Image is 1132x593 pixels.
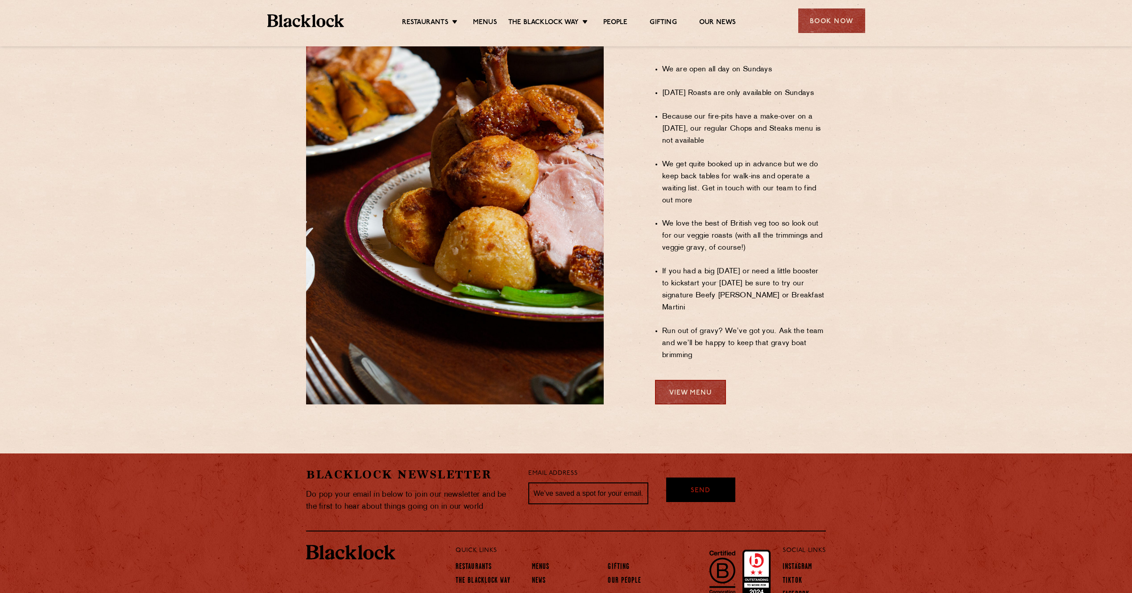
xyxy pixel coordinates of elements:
[662,87,826,99] li: [DATE] Roasts are only available on Sundays
[662,266,826,314] li: If you had a big [DATE] or need a little booster to kickstart your [DATE] be sure to try our sign...
[456,563,492,572] a: Restaurants
[306,467,515,482] h2: Blacklock Newsletter
[783,545,826,556] p: Social Links
[655,380,726,404] a: View Menu
[603,18,627,28] a: People
[306,545,395,560] img: BL_Textured_Logo-footer-cropped.svg
[662,218,826,254] li: We love the best of British veg too so look out for our veggie roasts (with all the trimmings and...
[798,8,865,33] div: Book Now
[508,18,579,28] a: The Blacklock Way
[608,577,641,586] a: Our People
[267,14,344,27] img: BL_Textured_Logo-footer-cropped.svg
[691,486,710,496] span: Send
[532,563,550,572] a: Menus
[528,469,577,479] label: Email Address
[650,18,676,28] a: Gifting
[662,159,826,207] li: We get quite booked up in advance but we do keep back tables for walk-ins and operate a waiting l...
[532,577,546,586] a: News
[528,482,648,505] input: We’ve saved a spot for your email...
[699,18,736,28] a: Our News
[473,18,497,28] a: Menus
[662,64,826,76] li: We are open all day on Sundays
[783,577,802,586] a: TikTok
[662,325,826,362] li: Run out of gravy? We’ve got you. Ask the team and we’ll be happy to keep that gravy boat brimming
[662,111,826,147] li: Because our fire-pits have a make-over on a [DATE], our regular Chops and Steaks menu is not avai...
[402,18,448,28] a: Restaurants
[783,563,812,572] a: Instagram
[306,489,515,513] p: Do pop your email in below to join our newsletter and be the first to hear about things going on ...
[456,545,753,556] p: Quick Links
[608,563,630,572] a: Gifting
[456,577,510,586] a: The Blacklock Way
